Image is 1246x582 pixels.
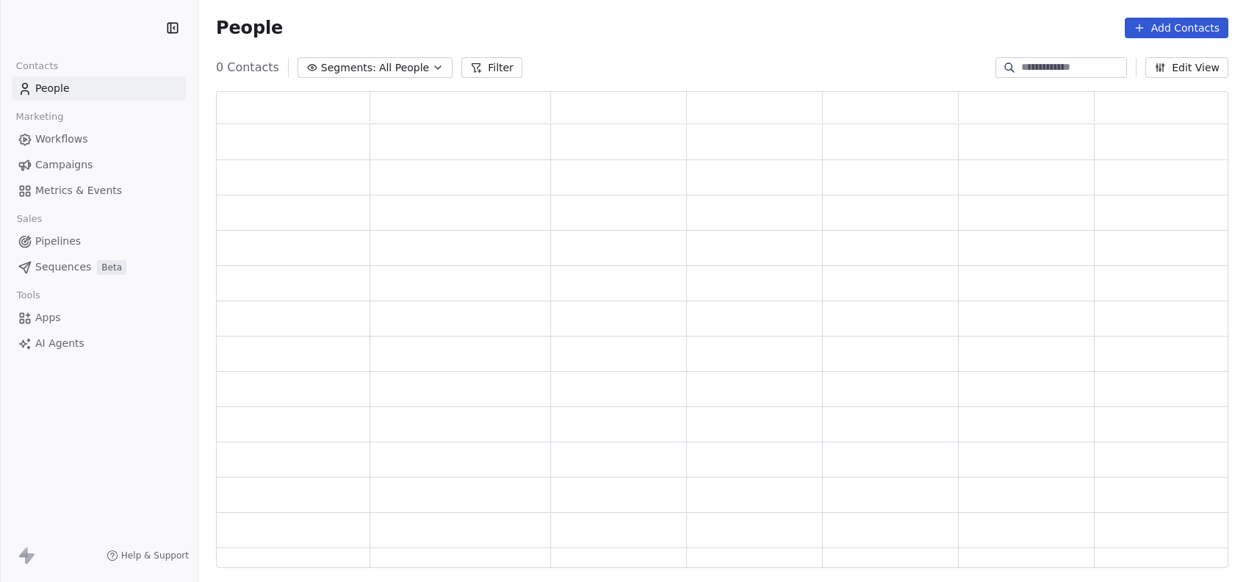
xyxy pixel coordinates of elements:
[12,229,186,254] a: Pipelines
[12,331,186,356] a: AI Agents
[35,132,88,147] span: Workflows
[12,306,186,330] a: Apps
[12,179,186,203] a: Metrics & Events
[12,76,186,101] a: People
[10,106,70,128] span: Marketing
[35,183,122,198] span: Metrics & Events
[1125,18,1228,38] button: Add Contacts
[35,81,70,96] span: People
[35,157,93,173] span: Campaigns
[10,208,48,230] span: Sales
[12,127,186,151] a: Workflows
[35,234,81,249] span: Pipelines
[107,550,189,561] a: Help & Support
[12,255,186,279] a: SequencesBeta
[461,57,522,78] button: Filter
[10,55,65,77] span: Contacts
[35,336,84,351] span: AI Agents
[12,153,186,177] a: Campaigns
[216,17,283,39] span: People
[217,124,1231,569] div: grid
[379,60,429,76] span: All People
[216,59,279,76] span: 0 Contacts
[1145,57,1228,78] button: Edit View
[97,260,126,275] span: Beta
[10,284,46,306] span: Tools
[121,550,189,561] span: Help & Support
[35,310,61,326] span: Apps
[35,259,91,275] span: Sequences
[321,60,376,76] span: Segments:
